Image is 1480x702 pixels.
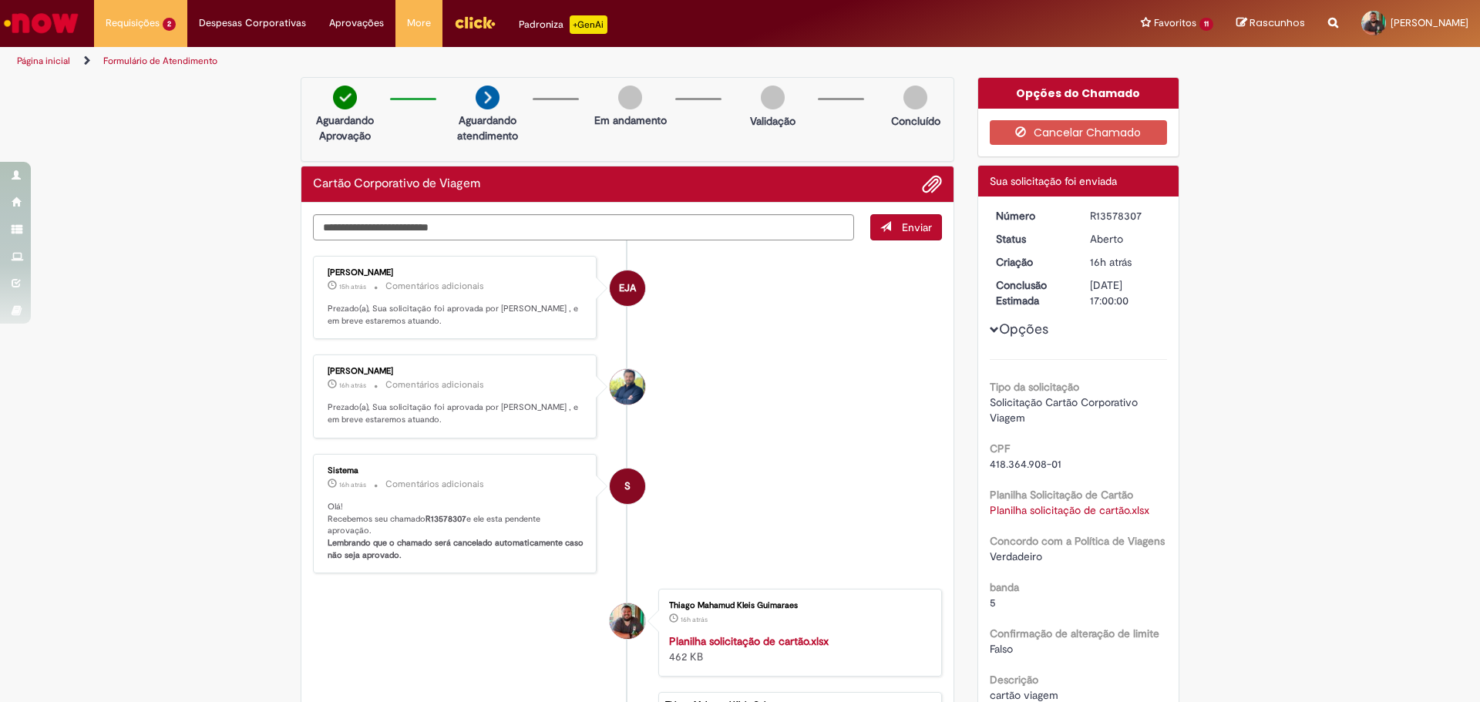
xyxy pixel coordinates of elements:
[610,369,645,405] div: Gabriel Varea Goncalves
[313,214,854,240] textarea: Digite sua mensagem aqui...
[1199,18,1213,31] span: 11
[339,381,366,390] span: 16h atrás
[594,113,667,128] p: Em andamento
[761,86,785,109] img: img-circle-grey.png
[891,113,940,129] p: Concluído
[570,15,607,34] p: +GenAi
[339,381,366,390] time: 29/09/2025 16:57:53
[990,673,1038,687] b: Descrição
[990,380,1079,394] b: Tipo da solicitação
[199,15,306,31] span: Despesas Corporativas
[163,18,176,31] span: 2
[1236,16,1305,31] a: Rascunhos
[990,549,1042,563] span: Verdadeiro
[990,457,1061,471] span: 418.364.908-01
[425,513,466,525] b: R13578307
[328,466,584,475] div: Sistema
[870,214,942,240] button: Enviar
[990,395,1141,425] span: Solicitação Cartão Corporativo Viagem
[984,231,1079,247] dt: Status
[339,282,366,291] time: 29/09/2025 18:05:05
[1090,254,1162,270] div: 29/09/2025 16:49:08
[328,501,584,562] p: Olá! Recebemos seu chamado e ele esta pendente aprovação.
[308,113,382,143] p: Aguardando Aprovação
[984,277,1079,308] dt: Conclusão Estimada
[681,615,708,624] time: 29/09/2025 16:49:05
[519,15,607,34] div: Padroniza
[407,15,431,31] span: More
[750,113,795,129] p: Validação
[328,537,586,561] b: Lembrando que o chamado será cancelado automaticamente caso não seja aprovado.
[990,174,1117,188] span: Sua solicitação foi enviada
[610,270,645,306] div: Emilio Jose Andres Casado
[1154,15,1196,31] span: Favoritos
[385,280,484,293] small: Comentários adicionais
[17,55,70,67] a: Página inicial
[619,270,636,307] span: EJA
[1391,16,1468,29] span: [PERSON_NAME]
[990,534,1165,548] b: Concordo com a Política de Viagens
[990,626,1159,640] b: Confirmação de alteração de limite
[984,254,1079,270] dt: Criação
[669,601,926,610] div: Thiago Mahamud Kleis Guimaraes
[339,480,366,489] time: 29/09/2025 16:49:19
[1090,231,1162,247] div: Aberto
[12,47,975,76] ul: Trilhas de página
[990,488,1133,502] b: Planilha Solicitação de Cartão
[610,469,645,504] div: System
[328,303,584,327] p: Prezado(a), Sua solicitação foi aprovada por [PERSON_NAME] , e em breve estaremos atuando.
[990,120,1168,145] button: Cancelar Chamado
[1090,277,1162,308] div: [DATE] 17:00:00
[990,642,1013,656] span: Falso
[1090,208,1162,223] div: R13578307
[476,86,499,109] img: arrow-next.png
[328,268,584,277] div: [PERSON_NAME]
[922,174,942,194] button: Adicionar anexos
[385,478,484,491] small: Comentários adicionais
[329,15,384,31] span: Aprovações
[990,503,1149,517] a: Download de Planilha solicitação de cartão.xlsx
[990,596,996,610] span: 5
[333,86,357,109] img: check-circle-green.png
[328,401,584,425] p: Prezado(a), Sua solicitação foi aprovada por [PERSON_NAME] , e em breve estaremos atuando.
[902,220,932,234] span: Enviar
[990,580,1019,594] b: banda
[669,634,829,648] a: Planilha solicitação de cartão.xlsx
[339,282,366,291] span: 15h atrás
[1090,255,1132,269] time: 29/09/2025 16:49:08
[106,15,160,31] span: Requisições
[385,378,484,391] small: Comentários adicionais
[984,208,1079,223] dt: Número
[669,633,926,664] div: 462 KB
[328,367,584,376] div: [PERSON_NAME]
[103,55,217,67] a: Formulário de Atendimento
[990,442,1010,455] b: CPF
[313,177,480,191] h2: Cartão Corporativo de Viagem Histórico de tíquete
[978,78,1179,109] div: Opções do Chamado
[454,11,496,34] img: click_logo_yellow_360x200.png
[1250,15,1305,30] span: Rascunhos
[1090,255,1132,269] span: 16h atrás
[624,468,631,505] span: S
[339,480,366,489] span: 16h atrás
[990,688,1058,702] span: cartão viagem
[610,603,645,639] div: Thiago Mahamud Kleis Guimaraes
[2,8,81,39] img: ServiceNow
[450,113,525,143] p: Aguardando atendimento
[681,615,708,624] span: 16h atrás
[618,86,642,109] img: img-circle-grey.png
[903,86,927,109] img: img-circle-grey.png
